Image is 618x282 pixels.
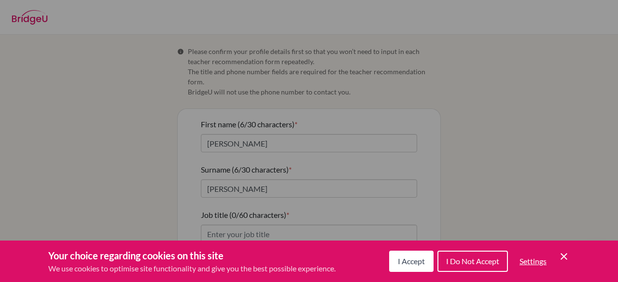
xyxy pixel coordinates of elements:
[48,248,336,263] h3: Your choice regarding cookies on this site
[520,256,547,266] span: Settings
[48,263,336,274] p: We use cookies to optimise site functionality and give you the best possible experience.
[558,251,570,262] button: Save and close
[437,251,508,272] button: I Do Not Accept
[398,256,425,266] span: I Accept
[446,256,499,266] span: I Do Not Accept
[512,252,554,271] button: Settings
[389,251,434,272] button: I Accept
